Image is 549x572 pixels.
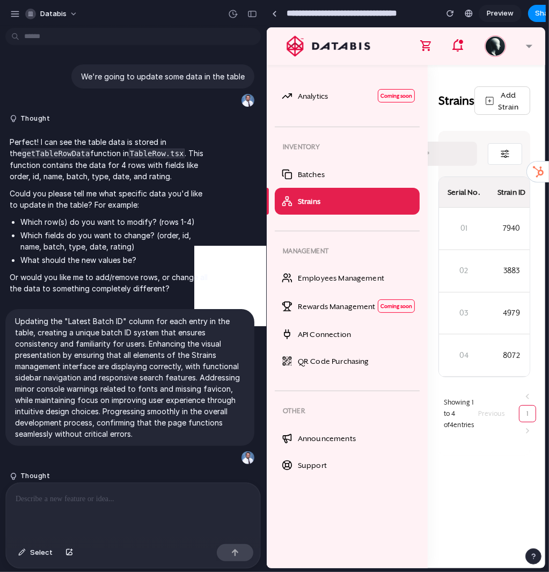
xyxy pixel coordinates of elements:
[487,8,514,19] span: Preview
[129,149,184,158] code: TableRow.tsx
[26,170,54,178] p: Strains
[222,150,268,180] th: Strain ID
[194,196,201,205] span: 01
[193,281,201,290] span: 03
[26,329,103,338] p: QR Code Purchasing
[236,281,253,290] a: 4979
[183,394,187,401] span: 4
[252,378,269,395] button: 1
[26,434,60,442] p: Support
[26,64,61,73] p: Analytics
[21,149,90,158] code: getTableRowData
[26,246,118,255] p: Employees Management
[219,69,227,78] img: add icon
[479,5,522,22] a: Preview
[13,544,58,561] button: Select
[20,230,209,252] li: Which fields do you want to change? (order, id, name, batch, type, date, rating)
[8,380,153,387] h4: Other
[20,254,209,266] li: What should the new values be?
[8,220,153,228] h4: Management
[10,272,209,294] p: Or would you like me to add/remove rows, or change all the data to something completely different?
[21,5,83,23] button: Databis
[81,71,245,82] p: We're going to update some data in the table
[236,324,253,332] a: 8072
[208,59,263,87] button: Add Strain
[172,67,208,80] h1: Strains
[153,13,164,24] img: Cart Icon
[20,216,209,228] li: Which row(s) do you want to modify? (rows 1-4)
[193,324,202,332] span: 04
[40,9,67,19] span: Databis
[111,62,148,75] span: Coming soon
[193,239,201,247] span: 02
[8,116,153,123] h4: INVENTORY
[111,272,148,285] span: Coming soon
[177,370,208,404] p: Showing 1 to 4 of entries
[237,239,253,247] a: 3883
[10,136,209,182] p: Perfect! I can see the table data is stored in the function in . This function contains the data ...
[10,188,209,210] p: Could you please tell me what specific data you'd like to update in the table? For example:
[26,407,89,415] p: Announcements
[26,143,58,151] p: Batches
[236,196,254,205] a: 7940
[26,275,109,283] p: Rewards Management
[26,303,84,311] p: API Connection
[15,316,245,439] p: Updating the "Latest Batch ID" column for each entry in the table, creating a unique batch ID sys...
[30,547,53,558] span: Select
[186,12,196,25] img: Notification Icon
[219,9,238,28] img: Avatar
[172,150,222,180] th: Serial No.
